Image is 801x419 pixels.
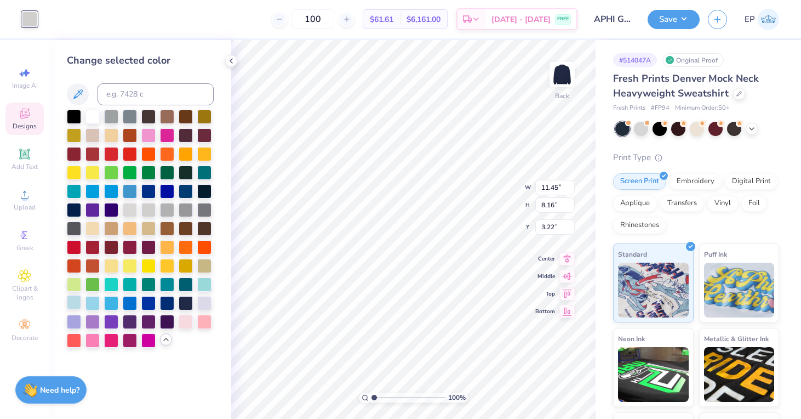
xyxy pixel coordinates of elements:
span: Designs [13,122,37,131]
div: # 514047A [613,53,657,67]
span: Top [535,290,555,298]
img: Standard [618,263,689,318]
span: # FP94 [651,104,670,113]
div: Screen Print [613,173,666,190]
img: Back [551,64,573,86]
span: Puff Ink [704,248,727,260]
span: $61.61 [370,14,393,25]
input: e.g. 7428 c [98,83,214,105]
span: [DATE] - [DATE] [491,14,551,25]
span: Center [535,255,555,263]
span: EP [745,13,755,26]
div: Applique [613,195,657,212]
span: Fresh Prints [613,104,645,113]
span: Neon Ink [618,333,645,344]
span: FREE [557,15,569,23]
span: Bottom [535,308,555,315]
div: Digital Print [725,173,778,190]
div: Vinyl [707,195,738,212]
div: Embroidery [670,173,722,190]
div: Change selected color [67,53,214,68]
span: Minimum Order: 50 + [675,104,730,113]
span: Standard [618,248,647,260]
img: Metallic & Glitter Ink [704,347,775,402]
span: Metallic & Glitter Ink [704,333,769,344]
input: – – [291,9,334,29]
strong: Need help? [40,385,79,395]
div: Print Type [613,151,779,164]
div: Rhinestones [613,217,666,234]
button: Save [648,10,700,29]
div: Transfers [660,195,704,212]
span: Add Text [12,162,38,171]
div: Foil [741,195,767,212]
span: Clipart & logos [5,284,44,302]
span: 100 % [448,393,466,403]
span: Middle [535,273,555,280]
div: Back [555,91,569,101]
span: Greek [16,244,33,252]
div: Original Proof [662,53,724,67]
span: Fresh Prints Denver Mock Neck Heavyweight Sweatshirt [613,72,759,100]
img: Puff Ink [704,263,775,318]
img: Ella Parastaran [758,9,779,30]
img: Neon Ink [618,347,689,402]
span: Decorate [12,333,38,342]
span: $6,161.00 [407,14,440,25]
input: Untitled Design [586,8,639,30]
span: Image AI [12,81,38,90]
span: Upload [14,203,36,212]
a: EP [745,9,779,30]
